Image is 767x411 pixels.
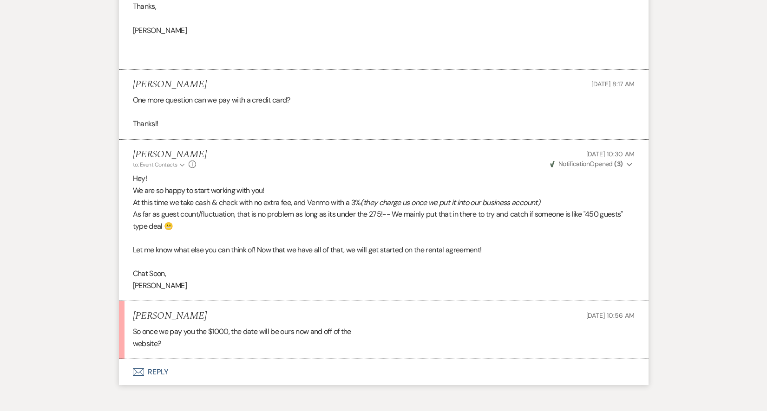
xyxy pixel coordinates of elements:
span: to: Event Contacts [133,161,177,168]
p: Hey! [133,173,635,185]
button: Reply [119,359,649,385]
span: [DATE] 10:56 AM [586,311,635,320]
div: So once we pay you the $1000, the date will be ours now and off of the website? [133,326,635,349]
span: Notification [558,160,590,168]
em: (they charge us once we put it into our business account) [361,198,540,207]
div: One more question can we pay with a credit card? Thanks!! [133,94,635,130]
h5: [PERSON_NAME] [133,310,207,322]
p: Let me know what else you can think of! Now that we have all of that, we will get started on the ... [133,244,635,256]
p: Chat Soon, [133,268,635,280]
h5: [PERSON_NAME] [133,79,207,90]
span: [DATE] 10:30 AM [586,150,635,158]
button: to: Event Contacts [133,161,186,169]
span: [DATE] 8:17 AM [591,80,634,88]
p: At this time we take cash & check with no extra fee, and Venmo with a 3% [133,197,635,209]
p: We are so happy to start working with you! [133,185,635,197]
strong: ( 3 ) [614,160,623,168]
button: NotificationOpened (3) [549,159,635,169]
p: As far as guest count/fluctuation, that is no problem as long as its under the 275!-- We mainly p... [133,208,635,232]
p: [PERSON_NAME] [133,280,635,292]
span: Opened [550,160,623,168]
h5: [PERSON_NAME] [133,149,207,161]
